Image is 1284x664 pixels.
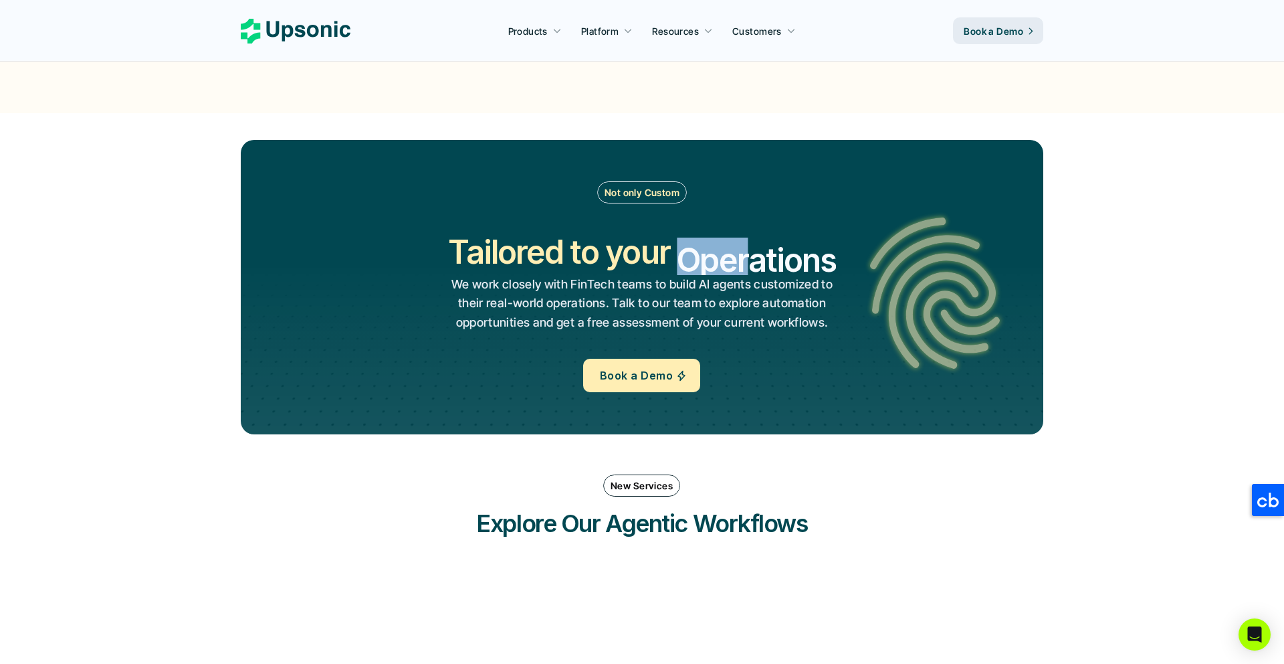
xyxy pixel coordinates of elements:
p: We work closely with FinTech teams to build AI agents customized to their real-world operations. ... [448,275,835,333]
p: Platform [581,24,619,38]
p: Customers [732,24,782,38]
a: Book a Demo [953,17,1043,44]
p: Not only Custom [605,185,679,199]
div: Open Intercom Messenger [1239,618,1271,651]
a: Book a Demo [583,359,700,392]
h3: Explore Our Agentic Workflows [441,507,843,540]
p: New Services [611,479,673,493]
a: Products [500,19,570,43]
p: Book a Demo [964,24,1023,38]
p: Resources [652,24,699,38]
p: Book a Demo [600,366,673,386]
h2: Tailored to your [448,230,669,274]
h2: Operations [677,238,836,282]
p: Products [508,24,548,38]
